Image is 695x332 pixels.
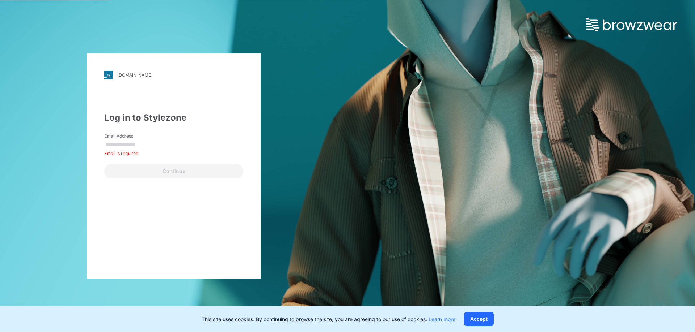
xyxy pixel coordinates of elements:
[117,72,152,78] div: [DOMAIN_NAME]
[464,312,494,326] button: Accept
[104,71,243,79] a: [DOMAIN_NAME]
[104,71,113,79] img: svg+xml;base64,PHN2ZyB3aWR0aD0iMjgiIGhlaWdodD0iMjgiIHZpZXdCb3g9IjAgMCAyOCAyOCIgZmlsbD0ibm9uZSIgeG...
[104,150,243,157] div: Email is required
[104,133,155,139] label: Email Address
[202,315,455,323] p: This site uses cookies. By continuing to browse the site, you are agreeing to our use of cookies.
[429,316,455,322] a: Learn more
[104,111,243,124] div: Log in to Stylezone
[586,18,677,31] img: browzwear-logo.73288ffb.svg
